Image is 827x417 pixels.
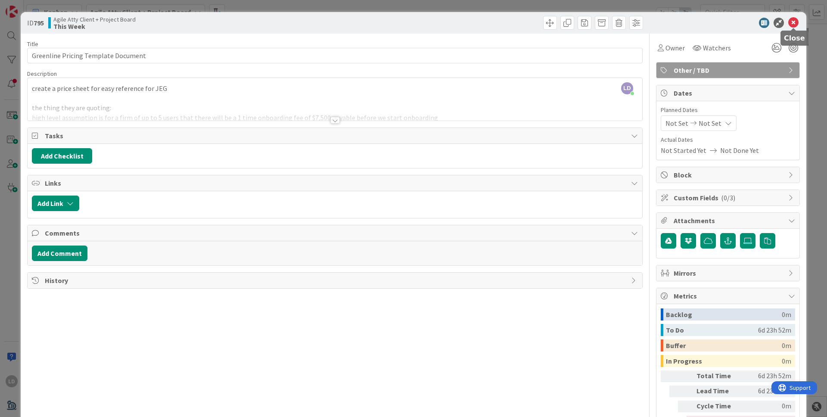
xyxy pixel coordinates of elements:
p: create a price sheet for easy reference for JEG [32,84,638,93]
span: Dates [674,88,784,98]
div: 0m [782,355,791,367]
span: Not Done Yet [720,145,759,156]
span: ( 0/3 ) [721,193,735,202]
div: 0m [782,339,791,352]
span: Attachments [674,215,784,226]
span: Owner [665,43,685,53]
div: 6d 23h 52m [747,386,791,397]
div: 6d 23h 52m [758,324,791,336]
span: Mirrors [674,268,784,278]
span: Actual Dates [661,135,795,144]
span: Comments [45,228,627,238]
span: Agile Atty Client + Project Board [53,16,136,23]
div: Buffer [666,339,782,352]
div: Cycle Time [696,401,744,412]
span: History [45,275,627,286]
div: 0m [747,401,791,412]
div: To Do [666,324,758,336]
span: Not Set [699,118,721,128]
span: Links [45,178,627,188]
h5: Close [784,34,805,42]
span: LD [621,82,633,94]
span: Description [27,70,57,78]
span: Tasks [45,131,627,141]
div: Total Time [696,370,744,382]
div: Backlog [666,308,782,321]
div: Lead Time [696,386,744,397]
span: Watchers [703,43,731,53]
span: Other / TBD [674,65,784,75]
span: Not Started Yet [661,145,706,156]
button: Add Comment [32,246,87,261]
div: In Progress [666,355,782,367]
b: 795 [34,19,44,27]
span: Block [674,170,784,180]
span: Custom Fields [674,193,784,203]
span: ID [27,18,44,28]
span: Metrics [674,291,784,301]
label: Title [27,40,38,48]
button: Add Link [32,196,79,211]
input: type card name here... [27,48,643,63]
span: Not Set [665,118,688,128]
button: Add Checklist [32,148,92,164]
b: This Week [53,23,136,30]
div: 6d 23h 52m [747,370,791,382]
div: 0m [782,308,791,321]
span: Planned Dates [661,106,795,115]
span: Support [18,1,39,12]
